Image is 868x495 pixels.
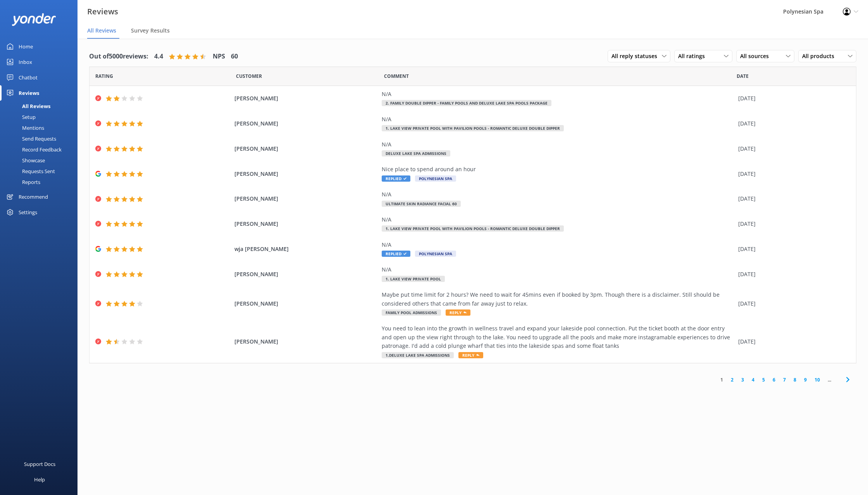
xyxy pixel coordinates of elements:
div: N/A [382,241,734,249]
a: 6 [769,376,779,383]
a: 2 [727,376,737,383]
a: Setup [5,112,77,122]
a: Reports [5,177,77,187]
div: [DATE] [738,144,846,153]
div: Requests Sent [5,166,55,177]
a: 8 [790,376,800,383]
div: Settings [19,205,37,220]
span: All products [802,52,839,60]
span: All reply statuses [611,52,662,60]
div: Help [34,472,45,487]
div: [DATE] [738,337,846,346]
span: ... [824,376,835,383]
span: [PERSON_NAME] [234,144,377,153]
a: 1 [716,376,727,383]
div: [DATE] [738,119,846,128]
div: Nice place to spend around an hour [382,165,734,174]
a: Requests Sent [5,166,77,177]
span: 1. LAKE VIEW PRIVATE POOL with Pavilion Pools - Romantic Deluxe Double Dipper [382,125,564,131]
span: 1.Deluxe Lake Spa Admissions [382,352,454,358]
span: Polynesian Spa [415,175,456,182]
div: Setup [5,112,36,122]
div: Maybe put time limit for 2 hours? We need to wait for 45mins even if booked by 3pm. Though there ... [382,290,734,308]
span: [PERSON_NAME] [234,299,377,308]
span: Date [95,72,113,80]
div: Showcase [5,155,45,166]
div: Reviews [19,85,39,101]
div: N/A [382,265,734,274]
a: Mentions [5,122,77,133]
span: 1. Lake View Private Pool [382,276,445,282]
div: Inbox [19,54,32,70]
h4: NPS [213,52,225,62]
div: Send Requests [5,133,56,144]
div: Record Feedback [5,144,62,155]
a: 5 [758,376,769,383]
a: 9 [800,376,811,383]
div: Recommend [19,189,48,205]
a: All Reviews [5,101,77,112]
span: [PERSON_NAME] [234,194,377,203]
a: Showcase [5,155,77,166]
span: Replied [382,251,410,257]
span: Replied [382,175,410,182]
span: wja [PERSON_NAME] [234,245,377,253]
div: N/A [382,215,734,224]
span: 1. LAKE VIEW PRIVATE POOL with Pavilion Pools - Romantic Deluxe Double Dipper [382,225,564,232]
a: 7 [779,376,790,383]
a: Send Requests [5,133,77,144]
span: All Reviews [87,27,116,34]
a: 4 [748,376,758,383]
span: [PERSON_NAME] [234,220,377,228]
span: [PERSON_NAME] [234,94,377,103]
span: Question [384,72,409,80]
span: All sources [740,52,773,60]
span: [PERSON_NAME] [234,337,377,346]
span: All ratings [678,52,710,60]
div: [DATE] [738,299,846,308]
span: Survey Results [131,27,170,34]
img: yonder-white-logo.png [12,13,56,26]
h4: 4.4 [154,52,163,62]
a: 3 [737,376,748,383]
div: You need to lean into the growth in wellness travel and expand your lakeside pool connection. Put... [382,324,734,350]
span: Ultimate Skin Radiance Facial 60 [382,201,461,207]
div: [DATE] [738,94,846,103]
div: [DATE] [738,194,846,203]
div: Chatbot [19,70,38,85]
div: N/A [382,190,734,199]
div: N/A [382,90,734,98]
span: [PERSON_NAME] [234,270,377,278]
span: Polynesian Spa [415,251,456,257]
div: [DATE] [738,170,846,178]
div: N/A [382,115,734,124]
div: [DATE] [738,245,846,253]
div: [DATE] [738,270,846,278]
span: Reply [458,352,483,358]
h3: Reviews [87,5,118,18]
div: All Reviews [5,101,50,112]
span: Family Pool Admissions [382,309,441,316]
span: 2. Family Double Dipper - Family Pools and Deluxe Lake Spa Pools Package [382,100,551,106]
div: Home [19,39,33,54]
div: Support Docs [24,456,55,472]
h4: 60 [231,52,238,62]
div: Mentions [5,122,44,133]
span: [PERSON_NAME] [234,170,377,178]
div: [DATE] [738,220,846,228]
span: Date [737,72,749,80]
a: Record Feedback [5,144,77,155]
div: N/A [382,140,734,149]
span: Date [236,72,262,80]
div: Reports [5,177,40,187]
a: 10 [811,376,824,383]
span: [PERSON_NAME] [234,119,377,128]
h4: Out of 5000 reviews: [89,52,148,62]
span: Reply [446,309,470,316]
span: Deluxe Lake Spa Admissions [382,150,450,156]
